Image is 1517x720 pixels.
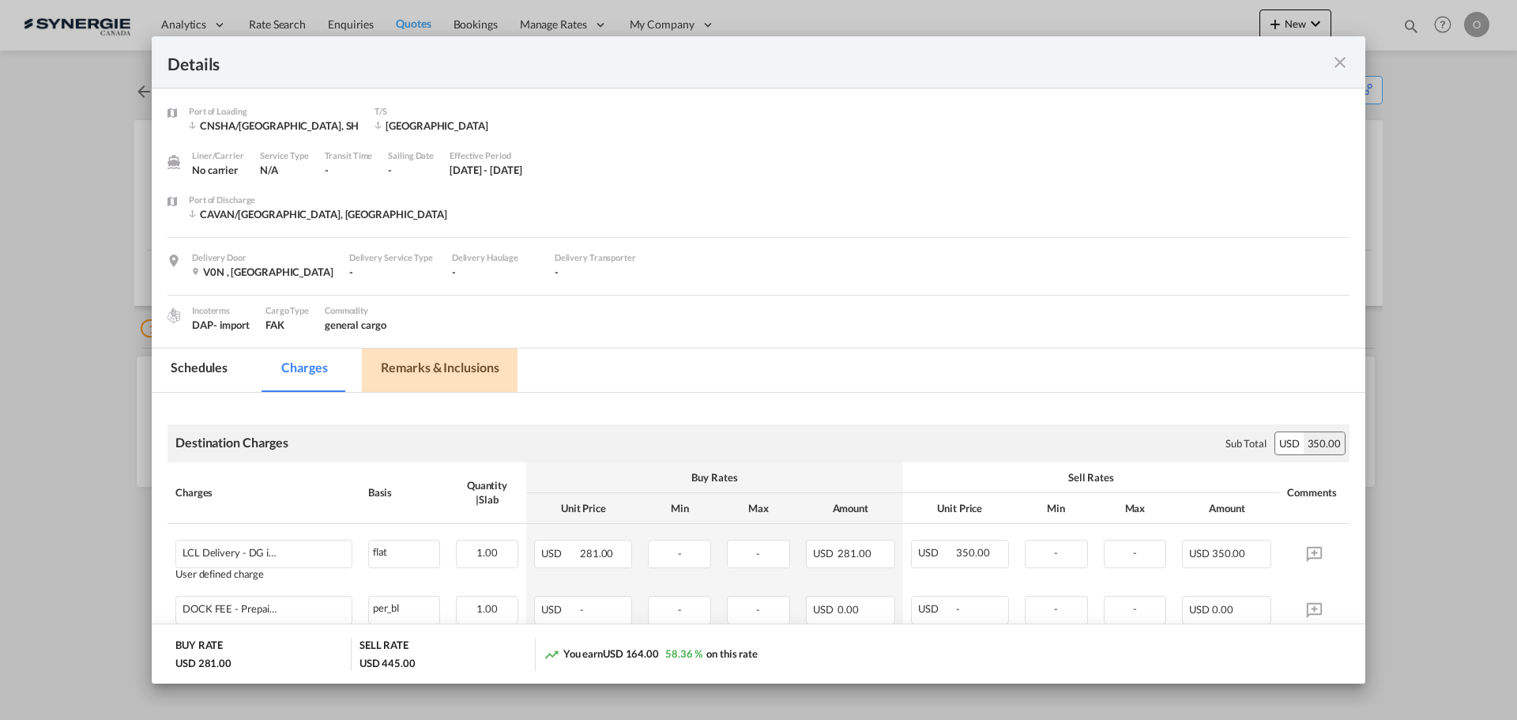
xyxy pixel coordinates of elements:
[175,568,352,580] div: User defined charge
[192,251,333,265] div: Delivery Door
[956,546,989,559] span: 350.00
[1054,546,1058,559] span: -
[838,547,871,560] span: 281.00
[260,149,309,163] div: Service Type
[1017,493,1096,524] th: Min
[798,493,903,524] th: Amount
[183,603,277,615] div: DOCK FEE - Prepaid at origin
[665,647,702,660] span: 58.36 %
[756,603,760,616] span: -
[541,547,578,560] span: USD
[375,104,501,119] div: T/S
[189,119,359,133] div: CNSHA/Shanghai, SH
[813,547,836,560] span: USD
[534,470,894,484] div: Buy Rates
[544,646,559,662] md-icon: icon-trending-up
[192,163,244,177] div: No carrier
[349,265,436,279] div: -
[450,149,522,163] div: Effective Period
[838,603,859,616] span: 0.00
[189,193,447,207] div: Port of Discharge
[756,547,760,560] span: -
[1054,602,1058,615] span: -
[1096,493,1175,524] th: Max
[1189,603,1210,616] span: USD
[175,485,352,499] div: Charges
[956,602,960,615] span: -
[189,207,447,221] div: CAVAN/Vancouver, BC
[719,493,798,524] th: Max
[678,547,682,560] span: -
[1212,547,1245,560] span: 350.00
[476,546,498,559] span: 1.00
[349,251,436,265] div: Delivery Service Type
[903,493,1017,524] th: Unit Price
[580,547,613,560] span: 281.00
[1133,602,1137,615] span: -
[541,603,578,616] span: USD
[918,602,954,615] span: USD
[325,303,386,318] div: Commodity
[192,303,250,318] div: Incoterms
[452,251,539,265] div: Delivery Haulage
[165,307,183,324] img: cargo.png
[450,163,522,177] div: 7 Oct 2024 - 28 Aug 2025
[325,163,373,177] div: -
[544,646,758,663] div: You earn on this rate
[555,265,642,279] div: -
[325,319,386,331] span: general cargo
[476,602,498,615] span: 1.00
[1212,603,1233,616] span: 0.00
[1133,546,1137,559] span: -
[640,493,719,524] th: Min
[369,541,439,560] div: flat
[375,119,501,133] div: Vancouver
[813,603,836,616] span: USD
[213,318,250,332] div: - import
[526,493,640,524] th: Unit Price
[265,318,309,332] div: FAK
[192,149,244,163] div: Liner/Carrier
[456,478,519,507] div: Quantity | Slab
[175,656,232,670] div: USD 281.00
[1174,493,1279,524] th: Amount
[262,349,346,392] md-tab-item: Charges
[265,303,309,318] div: Cargo Type
[678,603,682,616] span: -
[1304,432,1345,454] div: 350.00
[555,251,642,265] div: Delivery Transporter
[369,597,439,616] div: per_bl
[603,647,659,660] span: USD 164.00
[918,546,954,559] span: USD
[192,265,333,279] div: V0N , Canada
[388,149,434,163] div: Sailing Date
[1279,462,1349,524] th: Comments
[1275,432,1304,454] div: USD
[175,638,223,656] div: BUY RATE
[362,349,518,392] md-tab-item: Remarks & Inclusions
[368,485,440,499] div: Basis
[452,265,539,279] div: -
[1189,547,1210,560] span: USD
[260,164,278,176] span: N/A
[183,547,277,559] div: LCL Delivery - DG included
[1225,436,1267,450] div: Sub Total
[359,656,416,670] div: USD 445.00
[325,149,373,163] div: Transit Time
[359,638,408,656] div: SELL RATE
[152,349,247,392] md-tab-item: Schedules
[175,434,288,451] div: Destination Charges
[388,163,434,177] div: -
[168,52,1231,72] div: Details
[911,470,1271,484] div: Sell Rates
[189,104,359,119] div: Port of Loading
[152,349,533,392] md-pagination-wrapper: Use the left and right arrow keys to navigate between tabs
[580,603,584,616] span: -
[1331,53,1349,72] md-icon: icon-close fg-AAA8AD m-0 cursor
[152,36,1365,684] md-dialog: Port of Loading ...
[192,318,250,332] div: DAP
